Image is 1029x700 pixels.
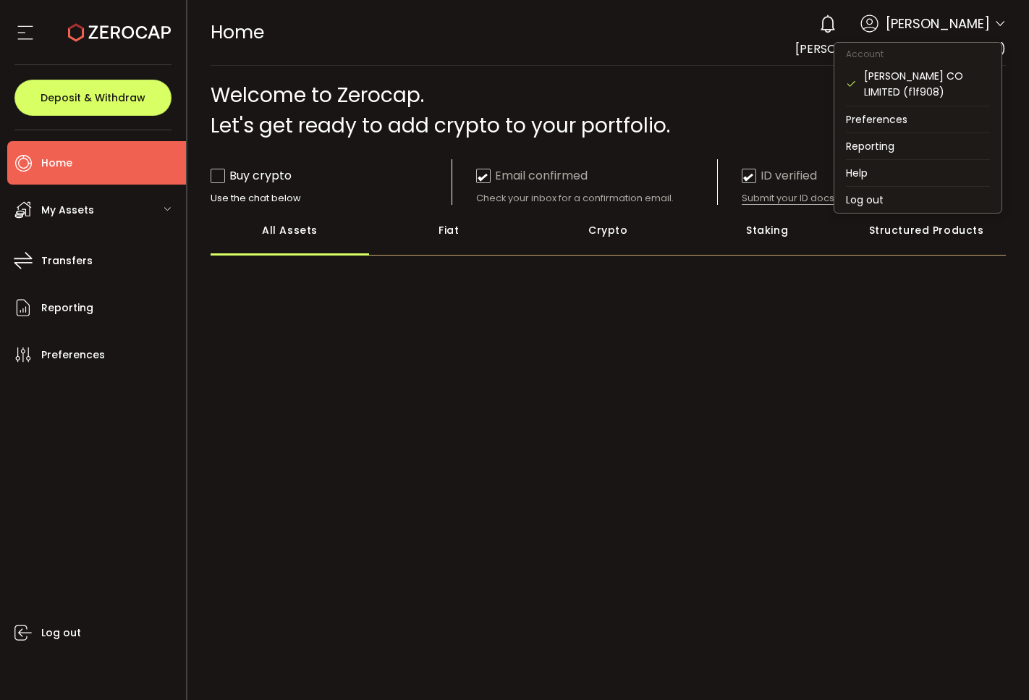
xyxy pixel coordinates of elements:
div: All Assets [211,205,370,256]
div: [PERSON_NAME] CO LIMITED (f1f908) [864,68,990,100]
div: Staking [687,205,847,256]
li: Help [834,160,1002,186]
div: Use the chat below [211,192,452,205]
span: Log out [41,623,81,644]
span: Deposit & Withdraw [41,93,145,103]
iframe: Chat Widget [957,631,1029,700]
div: Buy crypto [211,166,292,185]
span: [PERSON_NAME] [886,14,990,33]
span: Submit your ID docs [742,192,834,205]
div: Crypto [528,205,687,256]
span: [PERSON_NAME] CO LIMITED (f1f908) [795,41,1006,57]
button: Deposit & Withdraw [14,80,171,116]
span: Transfers [41,250,93,271]
span: Account [834,48,895,60]
div: Welcome to Zerocap. Let's get ready to add crypto to your portfolio. [211,80,1007,141]
li: Preferences [834,106,1002,132]
div: Email confirmed [476,166,588,185]
div: Fiat [369,205,528,256]
span: Home [41,153,72,174]
span: Preferences [41,345,105,366]
span: Reporting [41,298,93,319]
div: ID verified [742,166,817,185]
li: Reporting [834,133,1002,159]
div: Check your inbox for a confirmation email. [476,192,717,205]
li: Log out [834,187,1002,213]
div: Structured Products [847,205,1006,256]
span: Home [211,20,264,45]
span: My Assets [41,200,94,221]
div: to complete onboarding. [742,192,983,205]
